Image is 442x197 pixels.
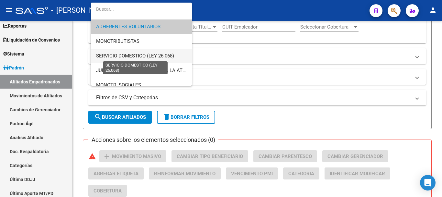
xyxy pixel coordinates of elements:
[96,68,260,73] span: JUBILADOS DEL REGISTRO PARA LA ATENCION DE [DEMOGRAPHIC_DATA]
[96,53,174,59] span: SERVICIO DOMESTICO (LEY 26.068)
[96,82,141,88] span: MONOTR. SOCIALES
[420,175,436,191] div: Open Intercom Messenger
[96,24,160,30] span: ADHERENTES VOLUNTARIOS
[96,38,139,44] span: MONOTRIBUTISTAS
